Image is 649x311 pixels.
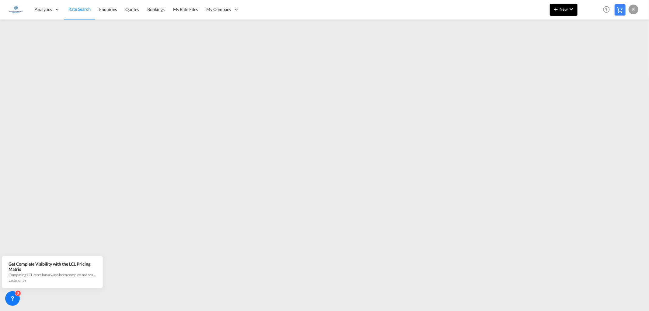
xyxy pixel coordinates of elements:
div: B [629,5,638,14]
span: New [552,7,575,12]
div: Help [601,4,615,15]
span: My Rate Files [173,7,198,12]
span: My Company [206,6,231,12]
button: icon-plus 400-fgNewicon-chevron-down [550,4,577,16]
md-icon: icon-plus 400-fg [552,5,560,13]
md-icon: icon-chevron-down [568,5,575,13]
span: Help [601,4,612,15]
span: Enquiries [99,7,117,12]
span: Analytics [35,6,52,12]
span: Rate Search [68,6,91,12]
img: e1326340b7c511ef854e8d6a806141ad.jpg [9,3,23,16]
span: Quotes [125,7,139,12]
span: Bookings [148,7,165,12]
